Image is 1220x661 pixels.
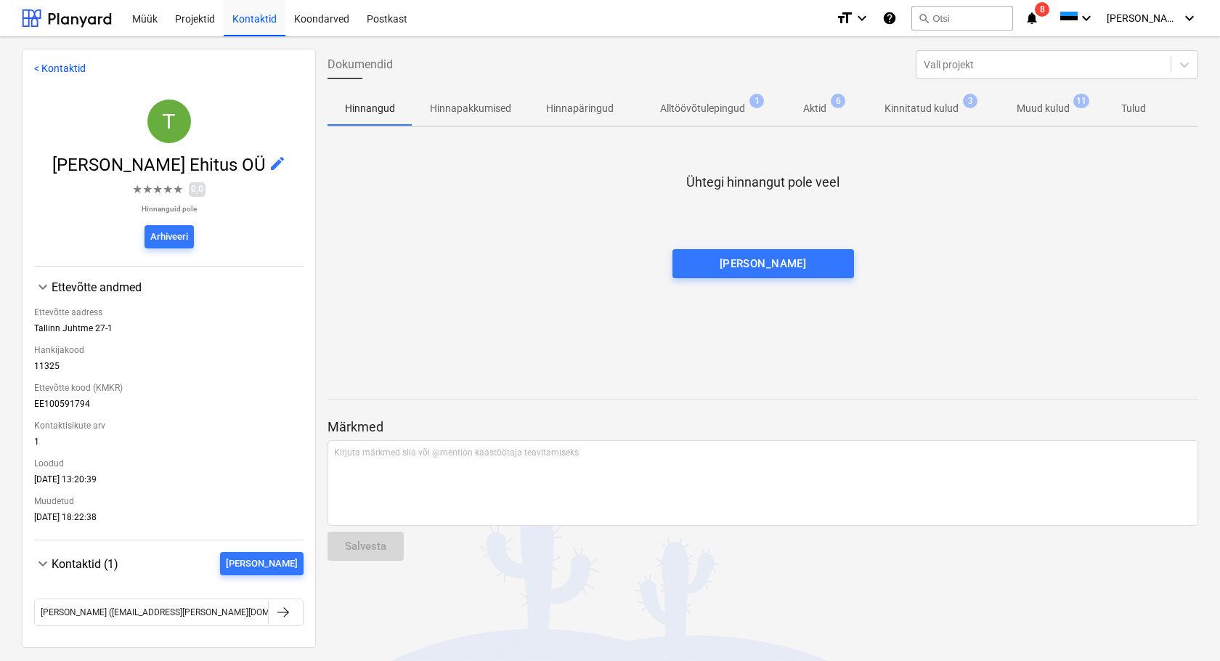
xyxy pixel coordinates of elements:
span: 8 [1035,2,1049,17]
span: 3 [963,94,977,108]
div: Muudetud [34,490,304,512]
i: keyboard_arrow_down [1181,9,1198,27]
p: Aktid [803,101,826,116]
span: search [918,12,930,24]
div: Hankijakood [34,339,304,361]
span: 6 [831,94,845,108]
a: < Kontaktid [34,62,86,74]
div: Ettevõtte andmed [34,278,304,296]
div: 1 [34,437,304,453]
i: keyboard_arrow_down [853,9,871,27]
div: 11325 [34,361,304,377]
div: [DATE] 13:20:39 [34,474,304,490]
div: Ettevõtte andmed [52,280,304,294]
p: Märkmed [328,418,1198,436]
p: Alltöövõtulepingud [660,101,745,116]
div: Kontaktid (1)[PERSON_NAME] [34,552,304,575]
div: Loodud [34,453,304,474]
span: keyboard_arrow_down [34,555,52,572]
i: format_size [836,9,853,27]
span: [PERSON_NAME] Ehitus OÜ [52,155,269,175]
p: Muud kulud [1017,101,1070,116]
span: 1 [749,94,764,108]
div: [PERSON_NAME] ([EMAIL_ADDRESS][PERSON_NAME][DOMAIN_NAME]) [41,607,317,617]
p: Hinnanguid pole [132,204,206,214]
div: [PERSON_NAME] [226,556,298,572]
button: Otsi [911,6,1013,31]
div: Kontaktisikute arv [34,415,304,437]
button: Arhiveeri [145,225,194,248]
span: ★ [142,181,152,198]
div: Ettevõtte kood (KMKR) [34,377,304,399]
i: notifications [1025,9,1039,27]
div: EE100591794 [34,399,304,415]
p: Kinnitatud kulud [884,101,959,116]
i: Abikeskus [882,9,897,27]
span: [PERSON_NAME] [1107,12,1179,24]
p: Hinnapäringud [546,101,614,116]
p: Tulud [1116,101,1151,116]
span: ★ [173,181,183,198]
span: ★ [152,181,163,198]
span: Kontaktid (1) [52,557,118,571]
div: [DATE] 18:22:38 [34,512,304,528]
span: 11 [1073,94,1089,108]
i: keyboard_arrow_down [1078,9,1095,27]
span: 0,0 [189,182,206,196]
div: Ettevõtte aadress [34,301,304,323]
div: [PERSON_NAME] [720,254,807,273]
div: Tallinn Juhtme 27-1 [34,323,304,339]
span: keyboard_arrow_down [34,278,52,296]
div: Ettevõtte andmed [34,296,304,528]
span: Dokumendid [328,56,393,73]
span: ★ [163,181,173,198]
button: [PERSON_NAME] [672,249,854,278]
p: Ühtegi hinnangut pole veel [686,174,839,191]
div: Trevis [147,100,191,143]
span: ★ [132,181,142,198]
p: Hinnapakkumised [430,101,511,116]
iframe: Chat Widget [1147,591,1220,661]
button: [PERSON_NAME] [220,552,304,575]
span: T [162,109,175,133]
div: Kontaktid (1)[PERSON_NAME] [34,575,304,644]
p: Hinnangud [345,101,395,116]
div: Arhiveeri [150,229,188,246]
span: edit [269,155,286,172]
